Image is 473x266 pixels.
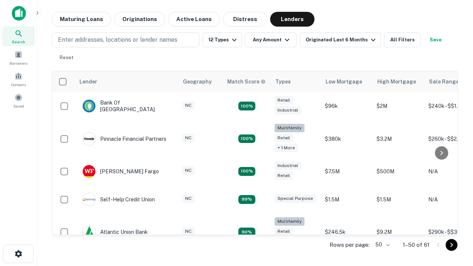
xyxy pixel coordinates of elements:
[321,92,373,120] td: $96k
[83,165,95,178] img: picture
[238,134,255,143] div: Matching Properties: 20, hasApolloMatch: undefined
[82,99,171,113] div: Bank Of [GEOGRAPHIC_DATA]
[429,77,459,86] div: Sale Range
[2,48,35,68] a: Borrowers
[446,239,457,251] button: Go to next page
[82,132,166,146] div: Pinnacle Financial Partners
[79,77,97,86] div: Lender
[75,71,178,92] th: Lender
[223,12,267,27] button: Distress
[83,100,95,112] img: picture
[168,12,220,27] button: Active Loans
[300,33,381,47] button: Originated Last 6 Months
[275,106,301,115] div: Industrial
[275,227,293,236] div: Retail
[373,120,425,157] td: $3.2M
[55,50,78,65] button: Reset
[10,60,27,66] span: Borrowers
[203,33,242,47] button: 12 Types
[11,82,26,88] span: Contacts
[403,241,429,249] p: 1–50 of 61
[223,71,271,92] th: Capitalize uses an advanced AI algorithm to match your search with the best lender. The match sco...
[13,103,24,109] span: Saved
[2,69,35,89] a: Contacts
[83,193,95,206] img: picture
[83,133,95,145] img: picture
[330,241,370,249] p: Rows per page:
[182,134,194,142] div: NC
[321,185,373,214] td: $1.5M
[275,144,298,152] div: + 1 more
[2,91,35,110] a: Saved
[275,124,304,132] div: Multifamily
[12,39,25,45] span: Search
[373,71,425,92] th: High Mortgage
[384,33,421,47] button: All Filters
[373,214,425,251] td: $9.2M
[373,185,425,214] td: $1.5M
[275,217,304,226] div: Multifamily
[227,78,266,86] div: Capitalize uses an advanced AI algorithm to match your search with the best lender. The match sco...
[275,194,316,203] div: Special Purpose
[12,6,26,21] img: capitalize-icon.png
[52,12,111,27] button: Maturing Loans
[275,171,293,180] div: Retail
[321,157,373,185] td: $7.5M
[271,71,321,92] th: Types
[326,77,362,86] div: Low Mortgage
[182,194,194,203] div: NC
[82,165,159,178] div: [PERSON_NAME] Fargo
[82,225,148,239] div: Atlantic Union Bank
[275,134,293,142] div: Retail
[424,33,448,47] button: Save your search to get updates of matches that match your search criteria.
[114,12,165,27] button: Originations
[306,35,378,44] div: Originated Last 6 Months
[270,12,314,27] button: Lenders
[182,227,194,236] div: NC
[436,183,473,219] iframe: Chat Widget
[182,101,194,110] div: NC
[373,157,425,185] td: $500M
[377,77,416,86] div: High Mortgage
[373,92,425,120] td: $2M
[238,195,255,204] div: Matching Properties: 11, hasApolloMatch: undefined
[245,33,297,47] button: Any Amount
[275,161,301,170] div: Industrial
[321,71,373,92] th: Low Mortgage
[58,35,177,44] p: Enter addresses, locations or lender names
[178,71,223,92] th: Geography
[183,77,212,86] div: Geography
[52,33,200,47] button: Enter addresses, locations or lender names
[182,166,194,175] div: NC
[321,214,373,251] td: $246.5k
[372,239,391,250] div: 50
[227,78,264,86] h6: Match Score
[275,96,293,105] div: Retail
[238,228,255,236] div: Matching Properties: 10, hasApolloMatch: undefined
[238,102,255,110] div: Matching Properties: 15, hasApolloMatch: undefined
[321,120,373,157] td: $380k
[2,26,35,46] a: Search
[275,77,291,86] div: Types
[238,167,255,176] div: Matching Properties: 14, hasApolloMatch: undefined
[83,226,95,238] img: picture
[82,193,155,206] div: Self-help Credit Union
